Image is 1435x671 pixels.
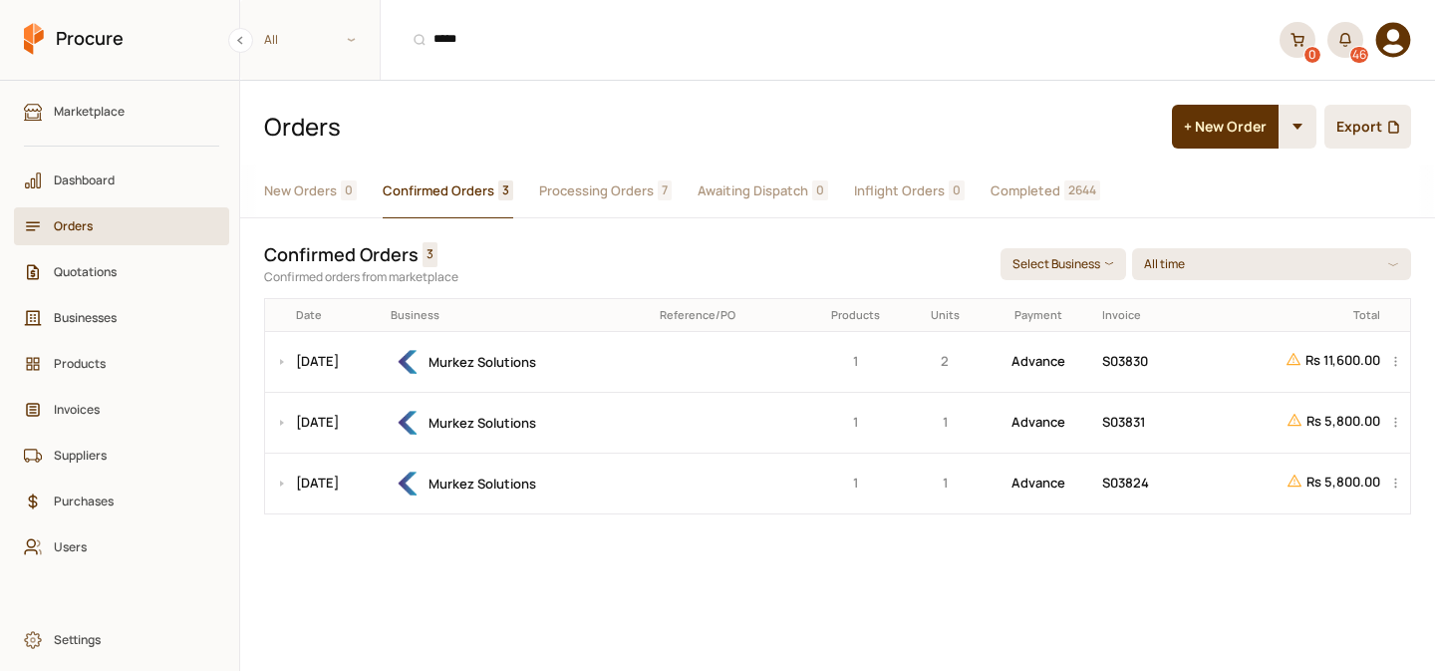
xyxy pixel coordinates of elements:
a: Businesses [14,299,229,337]
span: Marketplace [54,102,203,121]
h1: Orders [264,110,1156,144]
th: Date [289,299,385,331]
span: Processing Orders [539,180,654,201]
th: Business [384,299,652,331]
span: Settings [54,630,203,649]
td: Rs 5,800.00 [1197,453,1386,513]
a: Invoices [14,391,229,429]
span: Purchases [54,492,203,510]
span: Businesses [54,308,203,327]
span: 7 [658,180,672,200]
span: All [240,23,380,56]
div: Murkez Solutions [391,407,645,439]
p: 1 [916,412,974,433]
a: Quotations [14,253,229,291]
span: Dashboard [54,170,203,189]
a: Products [14,345,229,383]
p: Confirmed orders from marketplace [264,267,985,286]
th: Reference/PO [653,299,803,331]
span: Invoices [54,400,203,419]
div: Murkez Solutions [391,468,645,500]
span: 0 [341,180,357,200]
a: [DATE] [296,413,339,431]
p: 1 [810,351,902,372]
span: Awaiting Dispatch [698,180,808,201]
p: All time [1144,254,1189,273]
span: Completed [991,180,1060,201]
span: 3 [423,242,437,267]
a: Dashboard [14,162,229,199]
span: New Orders [264,180,337,201]
span: Users [54,537,203,556]
span: 0 [949,180,965,200]
th: Units [909,299,981,331]
span: Murkez Solutions [429,414,536,432]
div: Murkez Solutions [391,346,645,378]
span: 2644 [1064,180,1100,200]
button: 46 [1327,22,1363,58]
span: Products [54,354,203,373]
td: S03830 [1095,331,1198,392]
td: Rs 5,800.00 [1197,392,1386,453]
p: Advance Payment [988,412,1087,433]
p: 1 [810,473,902,494]
div: 0 [1304,47,1320,63]
p: Advance Payment [988,351,1087,372]
a: Users [14,528,229,566]
span: All [264,30,278,49]
p: 2 [916,351,974,372]
span: 3 [498,180,513,200]
a: Suppliers [14,437,229,475]
p: 1 [916,473,974,494]
p: Advance Payment [988,473,1087,494]
th: Invoice [1095,299,1198,331]
th: Products [803,299,909,331]
th: Total [1197,299,1386,331]
span: Confirmed Orders [383,180,494,201]
td: S03831 [1095,392,1198,453]
span: Quotations [54,262,203,281]
button: Export [1324,105,1411,149]
a: [DATE] [296,352,339,370]
span: Orders [54,216,203,235]
button: All time [1132,248,1411,280]
span: Inflight Orders [854,180,945,201]
h2: Confirmed Orders [264,242,419,267]
a: [DATE] [296,474,339,492]
span: Murkez Solutions [429,475,536,493]
span: Suppliers [54,446,203,465]
span: Murkez Solutions [429,353,536,371]
a: Marketplace [14,93,229,131]
th: Payment [981,299,1094,331]
button: + New Order [1172,105,1279,149]
div: 46 [1350,47,1368,63]
button: Select Business [1001,248,1126,280]
td: S03824 [1095,453,1198,513]
a: 0 [1280,22,1315,58]
span: 0 [812,180,828,200]
a: Orders [14,207,229,245]
td: Rs 11,600.00 [1197,331,1386,392]
a: Purchases [14,483,229,520]
a: Settings [14,621,229,659]
a: Procure [24,23,124,57]
p: 1 [810,412,902,433]
span: Procure [56,26,124,51]
input: Products, Businesses, Users, Suppliers, Orders, and Purchases [393,15,1268,65]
